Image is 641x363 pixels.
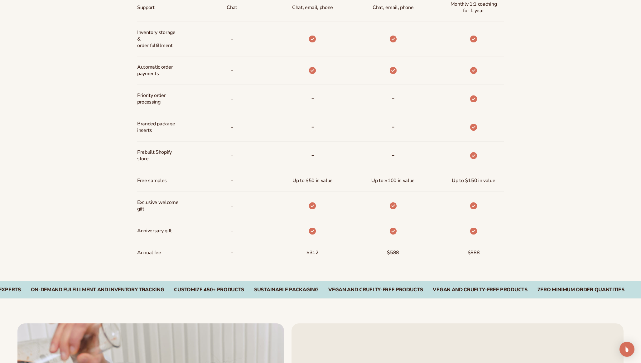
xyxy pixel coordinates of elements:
b: - [311,122,314,132]
span: Up to $50 in value [292,175,333,186]
span: Inventory storage & order fulfillment [137,27,179,51]
div: Vegan and Cruelty-Free Products [433,287,527,293]
span: Up to $150 in value [452,175,495,186]
b: - [392,122,395,132]
span: Branded package inserts [137,118,179,136]
div: CUSTOMIZE 450+ PRODUCTS [174,287,244,293]
span: $588 [387,247,399,259]
div: SUSTAINABLE PACKAGING [254,287,318,293]
span: - [231,225,233,237]
span: - [231,200,233,212]
div: VEGAN AND CRUELTY-FREE PRODUCTS [328,287,423,293]
span: Prebuilt Shopify store [137,147,179,165]
b: - [392,150,395,160]
p: Chat, email, phone [292,2,333,13]
span: - [231,247,233,259]
span: Free samples [137,175,167,186]
div: Open Intercom Messenger [619,342,634,357]
span: $888 [468,247,480,259]
b: - [311,93,314,103]
span: Exclusive welcome gift [137,197,179,215]
span: Priority order processing [137,90,179,108]
span: Automatic order payments [137,61,179,80]
div: On-Demand Fulfillment and Inventory Tracking [31,287,164,293]
span: - [231,175,233,186]
span: Annual fee [137,247,161,259]
span: Support [137,2,155,13]
b: - [392,93,395,103]
span: - [231,65,233,76]
span: $312 [306,247,319,259]
div: Zero Minimum Order QuantitieS [537,287,624,293]
span: Up to $100 in value [371,175,415,186]
span: - [231,150,233,162]
p: Chat [227,2,237,13]
p: - [231,33,233,45]
span: Chat, email, phone [373,2,413,13]
b: - [311,150,314,160]
span: - [231,93,233,105]
span: Anniversary gift [137,225,172,237]
span: - [231,122,233,133]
